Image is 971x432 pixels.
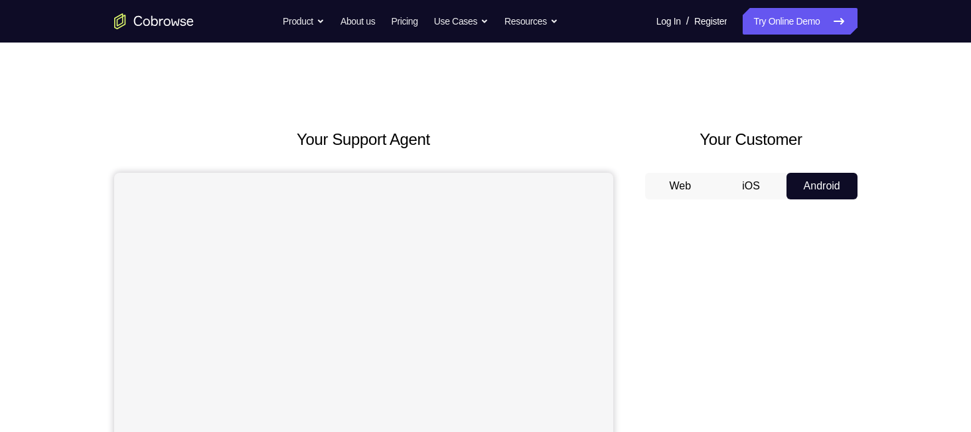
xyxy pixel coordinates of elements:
[434,8,488,35] button: Use Cases
[686,13,689,29] span: /
[504,8,558,35] button: Resources
[743,8,857,35] a: Try Online Demo
[645,173,716,199] button: Web
[391,8,417,35] a: Pricing
[786,173,858,199] button: Android
[715,173,786,199] button: iOS
[114,128,613,152] h2: Your Support Agent
[340,8,375,35] a: About us
[694,8,727,35] a: Register
[656,8,681,35] a: Log In
[645,128,858,152] h2: Your Customer
[283,8,325,35] button: Product
[114,13,194,29] a: Go to the home page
